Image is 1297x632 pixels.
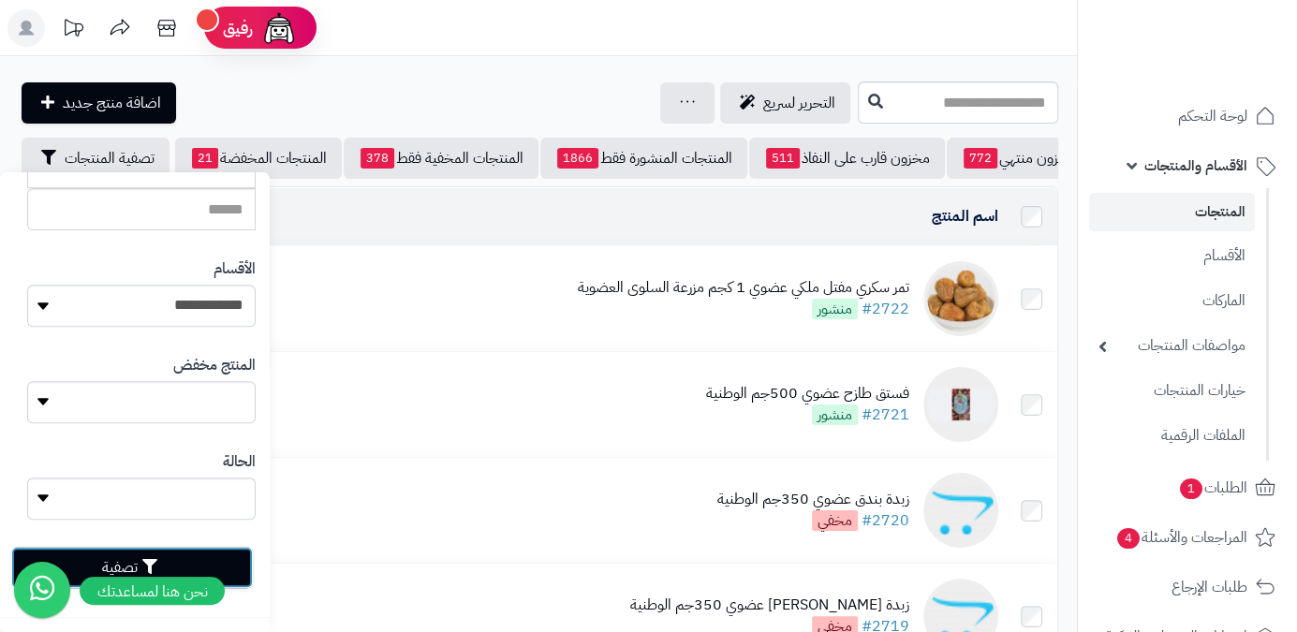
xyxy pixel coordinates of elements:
div: زبدة بندق عضوي 350جم الوطنية [717,489,909,510]
span: تصفية المنتجات [65,147,155,169]
div: فستق طازح عضوي 500جم الوطنية [706,383,909,404]
span: 511 [766,148,800,169]
a: لوحة التحكم [1089,94,1286,139]
a: خيارات المنتجات [1089,371,1255,411]
a: الماركات [1089,281,1255,321]
a: تحديثات المنصة [50,9,96,51]
label: الأقسام [214,258,256,280]
a: اضافة منتج جديد [22,82,176,124]
span: 4 [1116,527,1141,550]
a: المنتجات المخفضة21 [175,138,342,179]
label: الحالة [223,451,256,473]
img: ai-face.png [260,9,298,47]
div: زبدة [PERSON_NAME] عضوي 350جم الوطنية [630,595,909,616]
a: المنتجات [1089,193,1255,231]
a: المراجعات والأسئلة4 [1089,515,1286,560]
span: 21 [192,148,218,169]
a: المنتجات المخفية فقط378 [344,138,538,179]
a: طلبات الإرجاع [1089,565,1286,610]
a: #2722 [862,298,909,320]
a: التحرير لسريع [720,82,850,124]
span: منشور [812,299,858,319]
span: التحرير لسريع [763,92,835,114]
img: تمر سكري مفتل ملكي عضوي 1 كجم مزرعة السلوى العضوية [923,261,998,336]
span: الطلبات [1178,475,1247,501]
span: رفيق [223,17,253,39]
a: مواصفات المنتجات [1089,326,1255,366]
img: زبدة بندق عضوي 350جم الوطنية [923,473,998,548]
span: 378 [361,148,394,169]
span: 772 [964,148,997,169]
span: 1 [1179,478,1203,500]
a: مخزون قارب على النفاذ511 [749,138,945,179]
a: الطلبات1 [1089,465,1286,510]
span: طلبات الإرجاع [1172,574,1247,600]
label: المنتج مخفض [173,355,256,376]
button: تصفية [11,547,253,588]
span: 1866 [557,148,598,169]
a: #2720 [862,509,909,532]
a: مخزون منتهي772 [947,138,1091,179]
span: منشور [812,404,858,425]
span: مخفي [812,510,858,531]
a: الملفات الرقمية [1089,416,1255,456]
span: المراجعات والأسئلة [1115,524,1247,551]
a: المنتجات المنشورة فقط1866 [540,138,747,179]
span: لوحة التحكم [1178,103,1247,129]
button: تصفية المنتجات [22,138,169,179]
a: #2721 [862,404,909,426]
a: اسم المنتج [932,205,998,228]
img: فستق طازح عضوي 500جم الوطنية [923,367,998,442]
span: اضافة منتج جديد [63,92,161,114]
img: logo-2.png [1170,21,1279,60]
a: الأقسام [1089,236,1255,276]
div: تمر سكري مفتل ملكي عضوي 1 كجم مزرعة السلوى العضوية [578,277,909,299]
span: الأقسام والمنتجات [1144,153,1247,179]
